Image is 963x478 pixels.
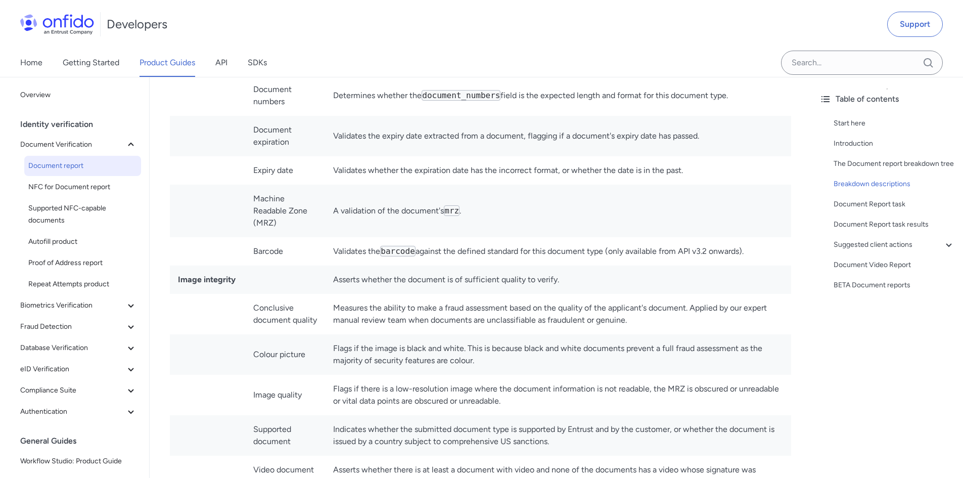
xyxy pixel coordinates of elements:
[834,158,955,170] a: The Document report breakdown tree
[20,384,125,397] span: Compliance Suite
[245,294,326,334] td: Conclusive document quality
[16,338,141,358] button: Database Verification
[107,16,167,32] h1: Developers
[28,181,137,193] span: NFC for Document report
[24,177,141,197] a: NFC for Document report
[325,75,791,116] td: Determines whether the field is the expected length and format for this document type.
[834,219,955,231] a: Document Report task results
[24,156,141,176] a: Document report
[16,451,141,471] a: Workflow Studio: Product Guide
[834,279,955,291] a: BETA Document reports
[16,359,141,379] button: eID Verification
[834,117,955,129] a: Start here
[245,185,326,237] td: Machine Readable Zone (MRZ)
[325,294,791,334] td: Measures the ability to make a fraud assessment based on the quality of the applicant's document....
[245,375,326,415] td: Image quality
[245,415,326,456] td: Supported document
[178,275,236,284] strong: Image integrity
[20,89,137,101] span: Overview
[325,237,791,266] td: Validates the against the defined standard for this document type (only available from API v3.2 o...
[20,114,145,135] div: Identity verification
[325,185,791,237] td: A validation of the document's .
[63,49,119,77] a: Getting Started
[245,75,326,116] td: Document numbers
[781,51,943,75] input: Onfido search input field
[834,239,955,251] a: Suggested client actions
[28,202,137,227] span: Supported NFC-capable documents
[215,49,227,77] a: API
[24,274,141,294] a: Repeat Attempts product
[20,299,125,312] span: Biometrics Verification
[20,363,125,375] span: eID Verification
[24,232,141,252] a: Autofill product
[28,236,137,248] span: Autofill product
[325,156,791,185] td: Validates whether the expiration date has the incorrect format, or whether the date is in the past.
[20,406,125,418] span: Authentication
[16,380,141,401] button: Compliance Suite
[245,334,326,375] td: Colour picture
[20,14,94,34] img: Onfido Logo
[16,135,141,155] button: Document Verification
[245,116,326,156] td: Document expiration
[20,431,145,451] div: General Guides
[20,321,125,333] span: Fraud Detection
[444,205,460,216] code: mrz
[834,138,955,150] a: Introduction
[325,415,791,456] td: Indicates whether the submitted document type is supported by Entrust and by the customer, or whe...
[245,156,326,185] td: Expiry date
[819,93,955,105] div: Table of contents
[380,246,415,256] code: barcode
[28,278,137,290] span: Repeat Attempts product
[20,455,137,467] span: Workflow Studio: Product Guide
[140,49,195,77] a: Product Guides
[887,12,943,37] a: Support
[325,375,791,415] td: Flags if there is a low-resolution image where the document information is not readable, the MRZ ...
[834,259,955,271] a: Document Video Report
[28,160,137,172] span: Document report
[16,317,141,337] button: Fraud Detection
[248,49,267,77] a: SDKs
[834,178,955,190] a: Breakdown descriptions
[24,198,141,231] a: Supported NFC-capable documents
[325,334,791,375] td: Flags if the image is black and white. This is because black and white documents prevent a full f...
[245,237,326,266] td: Barcode
[24,253,141,273] a: Proof of Address report
[834,198,955,210] a: Document Report task
[20,139,125,151] span: Document Verification
[422,90,500,101] code: document_numbers
[28,257,137,269] span: Proof of Address report
[20,342,125,354] span: Database Verification
[20,49,42,77] a: Home
[16,402,141,422] button: Authentication
[325,266,791,294] td: Asserts whether the document is of sufficient quality to verify.
[325,116,791,156] td: Validates the expiry date extracted from a document, flagging if a document's expiry date has pas...
[16,85,141,105] a: Overview
[16,295,141,316] button: Biometrics Verification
